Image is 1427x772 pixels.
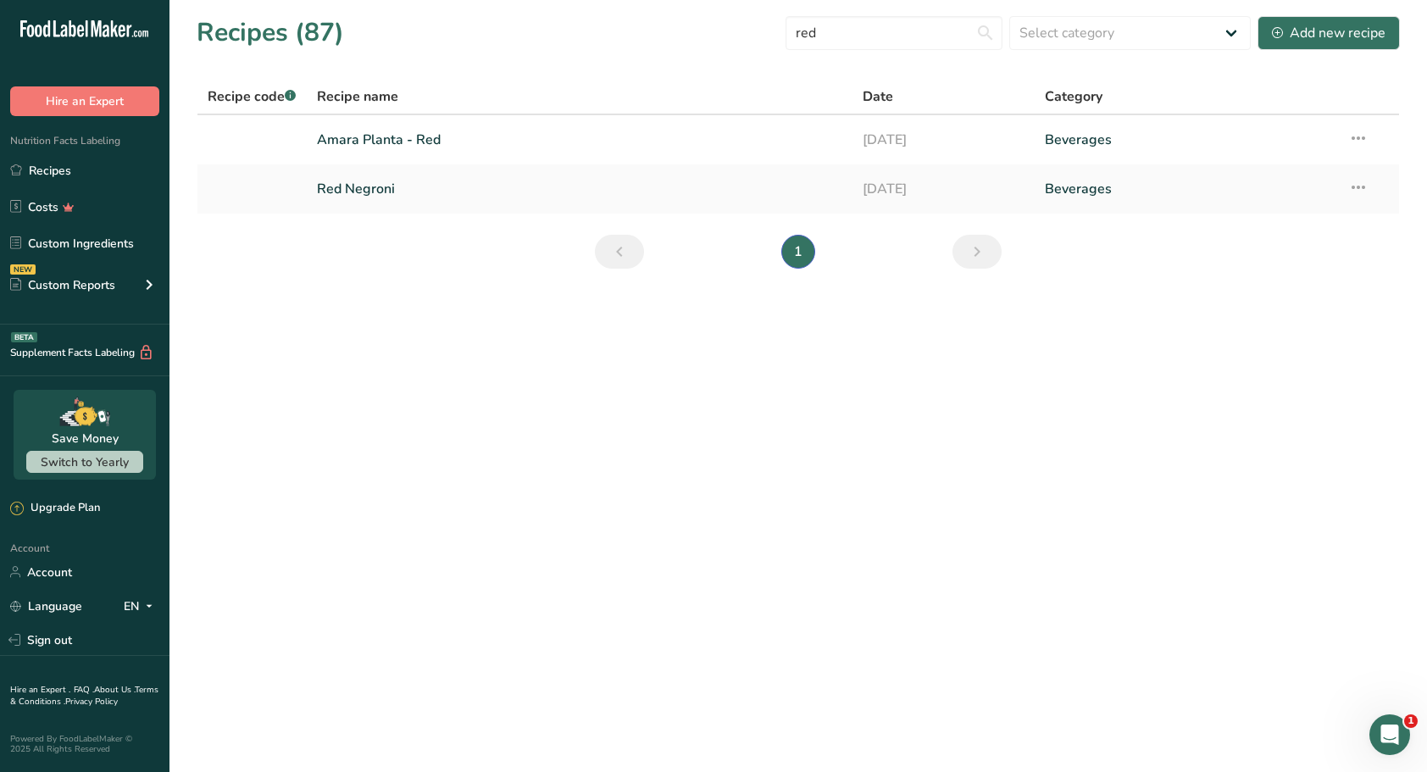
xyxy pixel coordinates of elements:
button: Switch to Yearly [26,451,143,473]
iframe: Intercom live chat [1369,714,1410,755]
a: About Us . [94,684,135,696]
a: Hire an Expert . [10,684,70,696]
a: Amara Planta - Red [317,122,843,158]
div: EN [124,596,159,616]
a: Red Negroni [317,171,843,207]
span: 1 [1404,714,1418,728]
span: Switch to Yearly [41,454,129,470]
a: [DATE] [863,171,1024,207]
div: Powered By FoodLabelMaker © 2025 All Rights Reserved [10,734,159,754]
a: Next page [952,235,1002,269]
button: Add new recipe [1258,16,1400,50]
button: Hire an Expert [10,86,159,116]
span: Recipe name [317,86,398,107]
div: Add new recipe [1272,23,1385,43]
a: [DATE] [863,122,1024,158]
a: Terms & Conditions . [10,684,158,708]
div: Save Money [52,430,119,447]
input: Search for recipe [786,16,1002,50]
div: BETA [11,332,37,342]
a: FAQ . [74,684,94,696]
a: Beverages [1045,122,1328,158]
div: Upgrade Plan [10,500,100,517]
span: Category [1045,86,1102,107]
div: NEW [10,264,36,275]
a: Previous page [595,235,644,269]
a: Beverages [1045,171,1328,207]
a: Privacy Policy [65,696,118,708]
span: Recipe code [208,87,296,106]
div: Custom Reports [10,276,115,294]
a: Language [10,591,82,621]
h1: Recipes (87) [197,14,344,52]
span: Date [863,86,893,107]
